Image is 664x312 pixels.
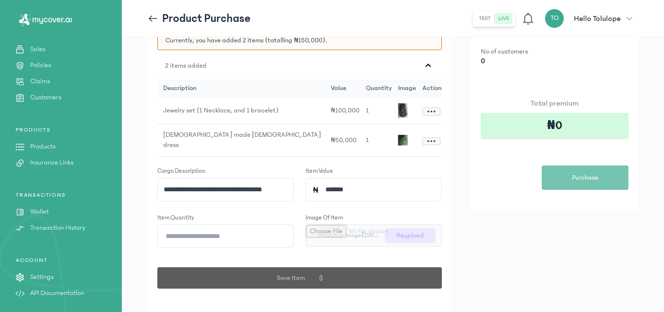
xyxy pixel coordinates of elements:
[30,272,54,282] p: Settings
[30,223,85,233] p: Transaction History
[162,11,250,26] p: Product Purchase
[545,9,638,28] button: TOHello Tolulope
[157,267,442,289] button: Save Item
[392,79,417,97] td: image
[277,273,305,283] span: Save Item
[475,13,494,24] button: test
[305,166,333,176] label: Item Value
[398,103,408,118] img: image
[481,56,556,66] p: 0
[30,92,61,103] p: Customers
[331,107,360,114] span: ₦100,000
[545,9,564,28] div: TO
[542,165,628,190] button: Purchase
[574,13,621,24] p: Hello Tolulope
[325,79,360,97] td: value
[165,61,207,71] p: 2 items added
[163,107,279,114] span: Jewelry set (1 Necklace, and 1 bracelet)
[481,113,628,138] div: ₦0
[30,288,84,298] p: API Documentation
[30,44,45,55] p: Sales
[417,79,442,97] td: Action
[366,107,369,114] span: 1
[305,213,343,223] label: Image of item
[331,136,357,144] span: ₦50,000
[360,79,392,97] td: quantity
[157,79,325,97] td: description
[572,173,598,183] span: Purchase
[163,131,321,149] span: [DEMOGRAPHIC_DATA] made [DEMOGRAPHIC_DATA] dress
[30,76,50,87] p: Claims
[481,47,556,56] p: No of customers
[30,60,51,71] p: Policies
[157,166,206,176] label: Cargo description
[481,97,628,109] p: Total premium
[398,135,408,146] img: image
[157,213,194,223] label: Item quantity
[30,142,56,152] p: Products
[30,158,74,168] p: Insurance Links
[494,13,513,24] button: live
[30,207,49,217] p: Wallet
[366,136,369,144] span: 1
